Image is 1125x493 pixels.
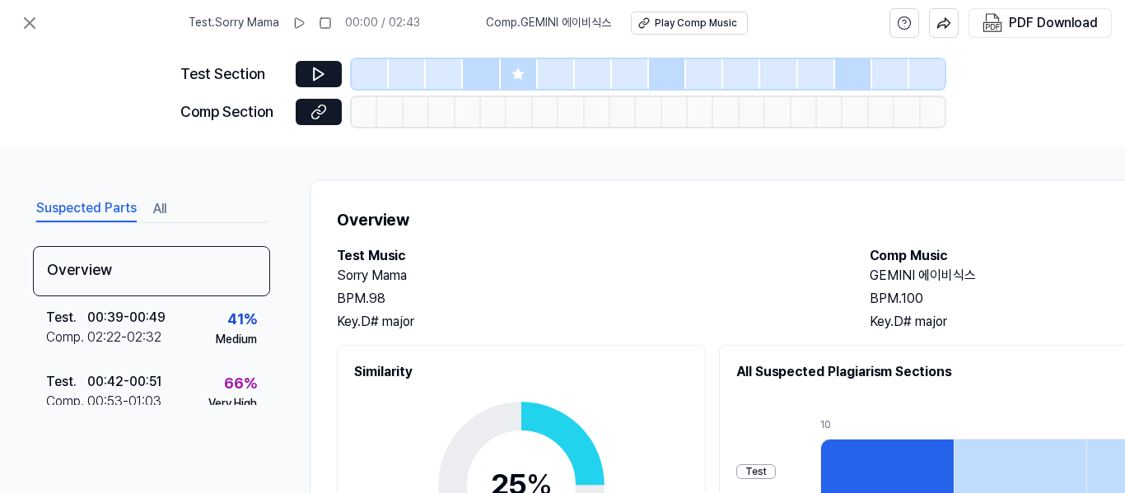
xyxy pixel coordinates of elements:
[337,289,837,309] div: BPM. 98
[486,15,611,31] span: Comp . GEMINI 에이비식스
[936,16,951,30] img: share
[227,308,257,332] div: 41 %
[655,16,737,30] div: Play Comp Music
[87,308,166,328] div: 00:39 - 00:49
[46,392,87,412] div: Comp .
[46,372,87,392] div: Test .
[337,246,837,266] h2: Test Music
[820,418,954,432] div: 10
[979,9,1101,37] button: PDF Download
[189,15,279,31] span: Test . Sorry Mama
[216,332,257,348] div: Medium
[87,372,161,392] div: 00:42 - 00:51
[983,13,1002,33] img: PDF Download
[153,196,166,222] button: All
[46,308,87,328] div: Test .
[354,362,689,382] h2: Similarity
[87,328,161,347] div: 02:22 - 02:32
[224,372,257,396] div: 66 %
[897,15,912,31] svg: help
[46,328,87,347] div: Comp .
[736,464,776,480] div: Test
[33,246,270,296] div: Overview
[337,312,837,332] div: Key. D# major
[208,396,257,412] div: Very High
[180,63,286,86] div: Test Section
[180,100,286,124] div: Comp Section
[889,8,919,38] button: help
[345,15,420,31] div: 00:00 / 02:43
[337,266,837,286] h2: Sorry Mama
[631,12,748,35] button: Play Comp Music
[1009,12,1098,34] div: PDF Download
[36,196,137,222] button: Suspected Parts
[87,392,161,412] div: 00:53 - 01:03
